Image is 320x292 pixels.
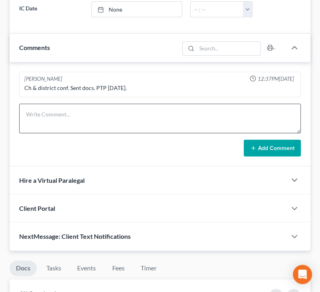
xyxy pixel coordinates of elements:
[92,2,182,17] a: None
[19,204,55,212] span: Client Portal
[40,260,68,276] a: Tasks
[258,75,294,83] span: 12:37PM[DATE]
[197,42,260,55] input: Search...
[71,260,102,276] a: Events
[10,260,37,276] a: Docs
[105,260,131,276] a: Fees
[24,75,62,83] div: [PERSON_NAME]
[134,260,163,276] a: Timer
[19,176,85,184] span: Hire a Virtual Paralegal
[24,84,296,92] div: Ch & district conf. Sent docs. PTP [DATE].
[293,265,312,284] div: Open Intercom Messenger
[191,2,243,17] input: -- : --
[19,44,50,51] span: Comments
[15,1,87,17] label: IC Date
[244,140,301,156] button: Add Comment
[19,232,131,240] span: NextMessage: Client Text Notifications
